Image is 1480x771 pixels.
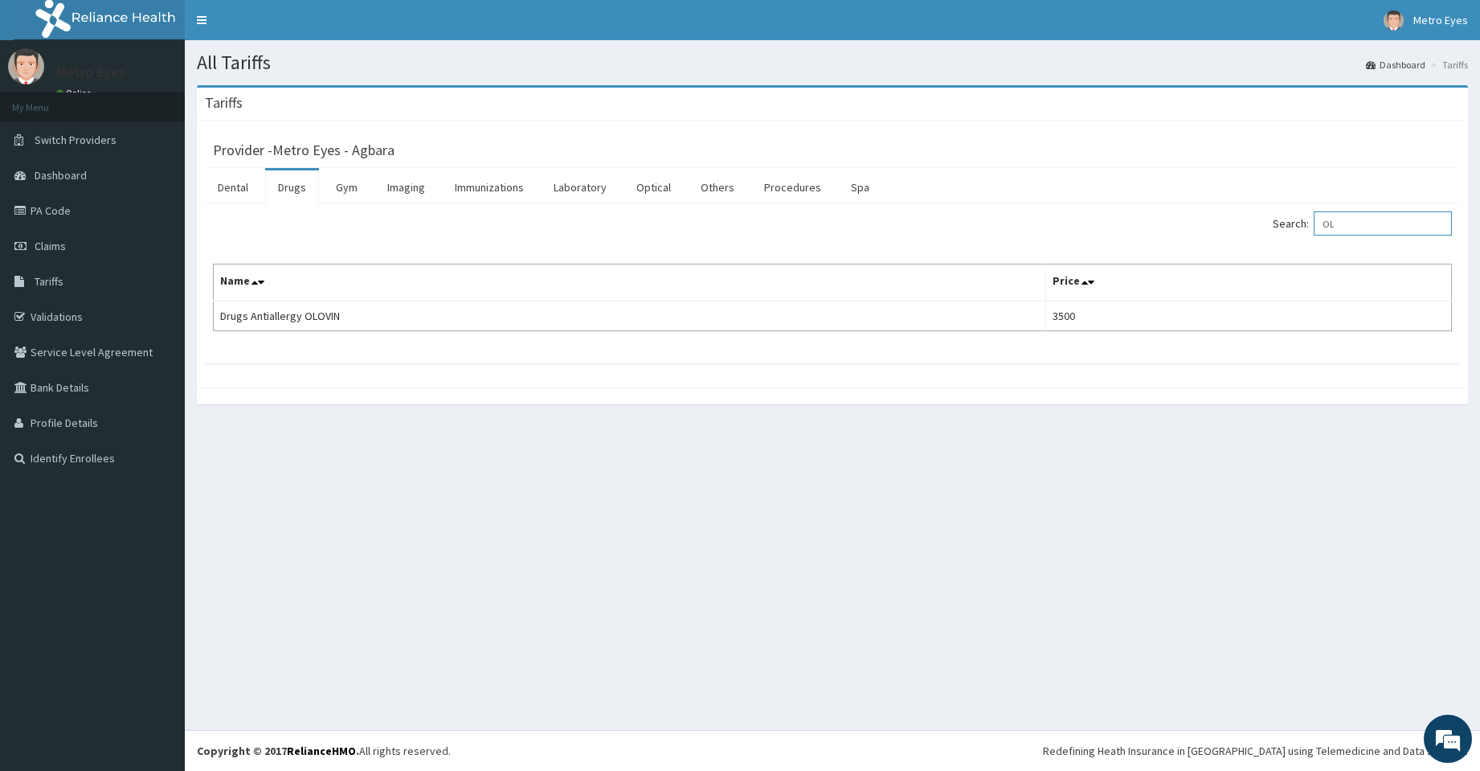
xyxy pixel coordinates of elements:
div: Redefining Heath Insurance in [GEOGRAPHIC_DATA] using Telemedicine and Data Science! [1043,743,1468,759]
h3: Provider - Metro Eyes - Agbara [213,143,395,158]
th: Name [214,265,1046,301]
label: Search: [1273,211,1452,236]
footer: All rights reserved. [185,730,1480,771]
a: Imaging [374,170,438,204]
a: Drugs [265,170,319,204]
a: Others [688,170,747,204]
a: Immunizations [442,170,537,204]
a: Dashboard [1366,58,1425,72]
input: Search: [1314,211,1452,236]
td: 3500 [1045,301,1451,331]
a: RelianceHMO [287,744,356,758]
img: d_794563401_company_1708531726252_794563401 [30,80,65,121]
img: User Image [1384,10,1404,31]
div: Minimize live chat window [264,8,302,47]
a: Optical [623,170,684,204]
a: Laboratory [541,170,619,204]
span: Dashboard [35,168,87,182]
img: User Image [8,48,44,84]
a: Spa [838,170,882,204]
li: Tariffs [1427,58,1468,72]
div: Chat with us now [84,90,270,111]
span: Tariffs [35,274,63,289]
a: Dental [205,170,261,204]
strong: Copyright © 2017 . [197,744,359,758]
a: Online [56,88,95,99]
a: Gym [323,170,370,204]
a: Procedures [751,170,834,204]
th: Price [1045,265,1451,301]
span: Claims [35,239,66,253]
h1: All Tariffs [197,52,1468,73]
td: Drugs Antiallergy OLOVIN [214,301,1046,331]
textarea: Type your message and hit 'Enter' [8,439,306,495]
span: Switch Providers [35,133,117,147]
h3: Tariffs [205,96,243,110]
span: We're online! [93,203,222,365]
span: Metro Eyes [1413,13,1468,27]
p: Metro Eyes [56,65,125,80]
